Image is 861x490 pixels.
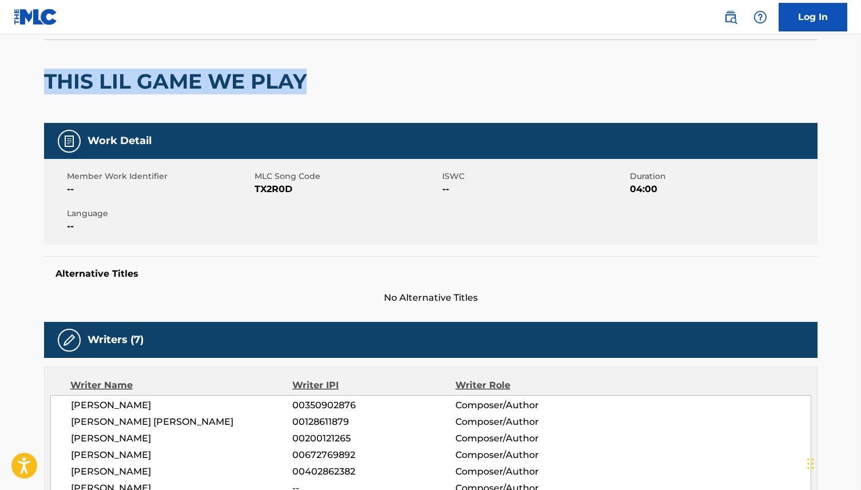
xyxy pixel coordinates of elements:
img: Writers [62,333,76,347]
span: Composer/Author [455,415,604,429]
span: Duration [630,170,815,182]
h5: Work Detail [88,134,152,148]
span: TX2R0D [255,182,439,196]
img: Work Detail [62,134,76,148]
span: 00350902876 [292,399,455,412]
span: Member Work Identifier [67,170,252,182]
span: Composer/Author [455,448,604,462]
span: [PERSON_NAME] [71,432,293,445]
span: 00128611879 [292,415,455,429]
span: No Alternative Titles [44,291,818,305]
span: MLC Song Code [255,170,439,182]
span: 04:00 [630,182,815,196]
div: Drag [807,447,814,481]
span: 00402862382 [292,465,455,479]
a: Public Search [719,6,742,29]
span: -- [442,182,627,196]
iframe: Chat Widget [804,435,861,490]
span: Composer/Author [455,399,604,412]
span: Language [67,208,252,220]
div: Help [749,6,772,29]
span: [PERSON_NAME] [71,465,293,479]
span: [PERSON_NAME] [71,448,293,462]
div: Writer IPI [292,379,455,392]
div: Writer Name [70,379,293,392]
span: 00200121265 [292,432,455,445]
span: [PERSON_NAME] [PERSON_NAME] [71,415,293,429]
img: MLC Logo [14,9,58,25]
span: -- [67,182,252,196]
a: Log In [779,3,847,31]
div: Writer Role [455,379,604,392]
span: 00672769892 [292,448,455,462]
img: help [753,10,767,24]
span: [PERSON_NAME] [71,399,293,412]
h5: Writers (7) [88,333,144,346]
span: ISWC [442,170,627,182]
h5: Alternative Titles [55,268,806,280]
img: search [724,10,737,24]
span: -- [67,220,252,233]
span: Composer/Author [455,432,604,445]
h2: THIS LIL GAME WE PLAY [44,69,312,94]
span: Composer/Author [455,465,604,479]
